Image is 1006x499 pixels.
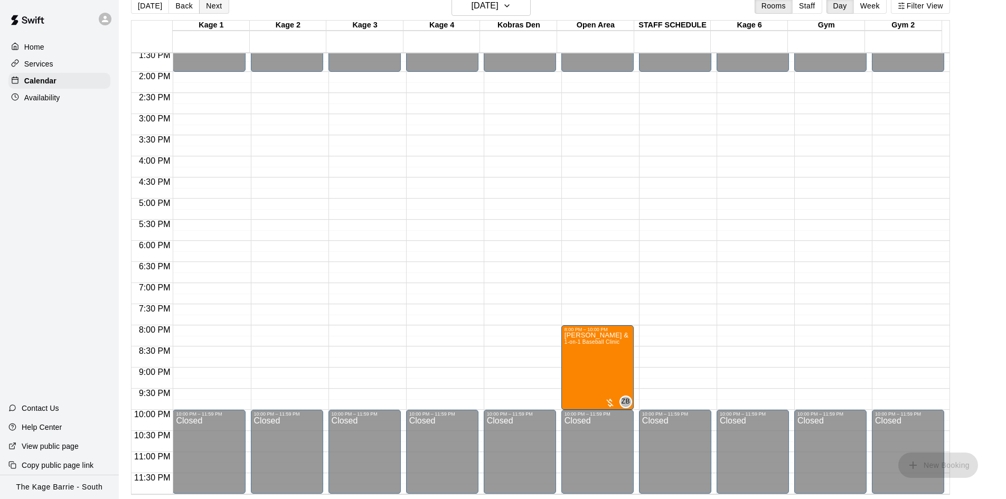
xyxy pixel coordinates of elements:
div: Kobras Den [480,21,557,31]
div: 10:00 PM – 11:59 PM: Closed [328,410,401,494]
div: Gym 2 [865,21,942,31]
div: 10:00 PM – 11:59 PM [254,411,303,417]
div: Kage 6 [711,21,788,31]
span: 6:30 PM [136,262,173,271]
p: Services [24,59,53,69]
div: Zach Biery [619,396,632,408]
span: 11:00 PM [131,452,173,461]
span: 6:00 PM [136,241,173,250]
p: Home [24,42,44,52]
span: 3:30 PM [136,135,173,144]
div: Closed [642,417,708,492]
div: 8:00 PM – 10:00 PM [565,327,610,332]
span: 9:00 PM [136,368,173,376]
div: Closed [176,417,242,492]
div: 10:00 PM – 11:59 PM: Closed [794,410,867,494]
div: 10:00 PM – 11:59 PM: Closed [484,410,556,494]
div: 10:00 PM – 11:59 PM [797,411,846,417]
div: STAFF SCHEDULE [634,21,711,31]
span: 2:00 PM [136,72,173,81]
div: Closed [797,417,863,492]
span: 7:00 PM [136,283,173,292]
span: 8:00 PM [136,325,173,334]
div: Closed [565,417,631,492]
div: Closed [875,417,941,492]
div: 10:00 PM – 11:59 PM [332,411,380,417]
span: 10:00 PM [131,410,173,419]
div: Closed [254,417,320,492]
div: Gym [788,21,865,31]
span: 10:30 PM [131,431,173,440]
a: Services [8,56,110,72]
span: You don't have the permission to add bookings [898,460,978,469]
div: 10:00 PM – 11:59 PM [642,411,691,417]
p: View public page [22,441,79,451]
p: The Kage Barrie - South [16,482,103,493]
div: Closed [487,417,553,492]
div: 10:00 PM – 11:59 PM: Closed [639,410,711,494]
span: Zach Biery [624,396,632,408]
a: Calendar [8,73,110,89]
div: Kage 2 [250,21,327,31]
div: 10:00 PM – 11:59 PM [409,411,458,417]
span: 1-on-1 Baseball Clinic [565,339,620,345]
div: 8:00 PM – 10:00 PM: 1-on-1 Baseball Clinic [561,325,634,410]
a: Availability [8,90,110,106]
div: Closed [720,417,786,492]
div: Closed [409,417,475,492]
div: 10:00 PM – 11:59 PM: Closed [561,410,634,494]
div: 10:00 PM – 11:59 PM: Closed [251,410,323,494]
div: 10:00 PM – 11:59 PM: Closed [406,410,478,494]
span: 4:00 PM [136,156,173,165]
span: 7:30 PM [136,304,173,313]
span: 3:00 PM [136,114,173,123]
span: 4:30 PM [136,177,173,186]
div: Open Area [557,21,634,31]
span: 5:30 PM [136,220,173,229]
span: ZB [622,397,630,407]
p: Copy public page link [22,460,93,470]
div: 10:00 PM – 11:59 PM [875,411,924,417]
div: Kage 1 [173,21,250,31]
div: Kage 3 [326,21,403,31]
div: Kage 4 [403,21,481,31]
span: 1:30 PM [136,51,173,60]
div: 10:00 PM – 11:59 PM [176,411,224,417]
a: Home [8,39,110,55]
span: 2:30 PM [136,93,173,102]
span: 8:30 PM [136,346,173,355]
div: 10:00 PM – 11:59 PM: Closed [717,410,789,494]
div: 10:00 PM – 11:59 PM [487,411,535,417]
p: Contact Us [22,403,59,413]
div: 10:00 PM – 11:59 PM: Closed [872,410,944,494]
span: 11:30 PM [131,473,173,482]
span: 5:00 PM [136,199,173,208]
div: 10:00 PM – 11:59 PM [565,411,613,417]
p: Calendar [24,76,57,86]
p: Availability [24,92,60,103]
div: Closed [332,417,398,492]
div: 10:00 PM – 11:59 PM [720,411,768,417]
span: 9:30 PM [136,389,173,398]
div: 10:00 PM – 11:59 PM: Closed [173,410,245,494]
p: Help Center [22,422,62,432]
